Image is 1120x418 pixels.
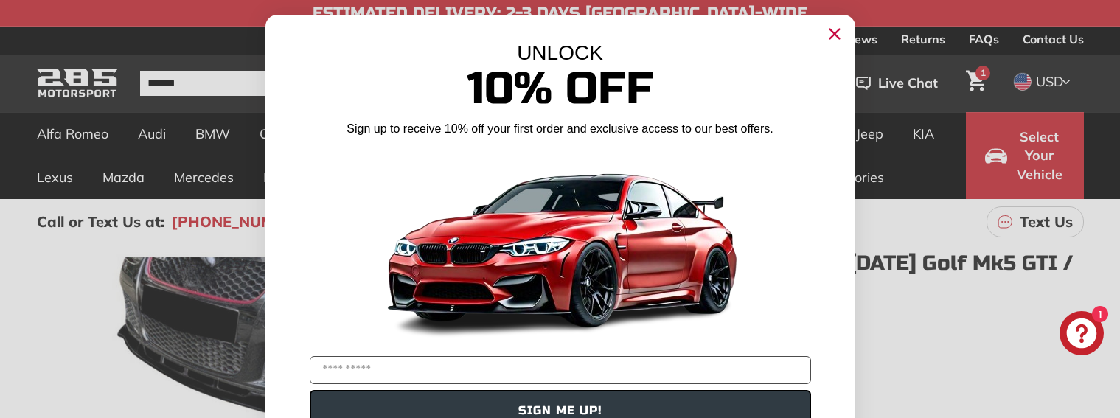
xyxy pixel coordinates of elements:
inbox-online-store-chat: Shopify online store chat [1055,311,1108,359]
span: Sign up to receive 10% off your first order and exclusive access to our best offers. [347,122,773,135]
input: YOUR EMAIL [310,356,811,384]
span: UNLOCK [517,41,603,64]
img: Banner showing BMW 4 Series Body kit [376,143,745,350]
button: Close dialog [823,22,846,46]
span: 10% Off [467,62,654,116]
